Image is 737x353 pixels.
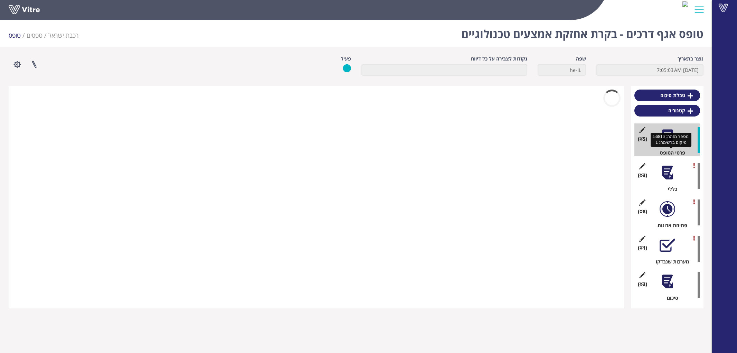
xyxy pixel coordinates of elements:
img: 4f6f8662-7833-4726-828b-57859a22b532.png [682,1,688,7]
a: קטגוריה [634,105,700,117]
a: טבלת סיכום [634,90,700,101]
div: סיכום [640,295,700,301]
span: (5 ) [638,136,647,142]
span: 335 [48,31,79,39]
span: (1 ) [638,244,647,251]
li: טופס [9,31,27,40]
div: מערכות שנבדקו [640,258,700,265]
label: נוצר בתאריך [678,55,703,62]
h1: טופס אגף דרכים - בקרת אחזקת אמצעים טכנולוגיים [461,17,703,47]
label: נקודות לצבירה על כל דיווח [471,55,527,62]
img: yes [343,64,351,73]
a: טפסים [27,31,42,39]
label: שפה [576,55,586,62]
div: פרטי הטופס [640,149,700,156]
span: (3 ) [638,172,647,179]
div: מספר מזהה: 56816 מיקום ברשימה: 1 [651,133,691,147]
label: פעיל [341,55,351,62]
div: כללי [640,186,700,193]
span: (3 ) [638,281,647,288]
div: פתיחת ארונות [640,222,700,229]
span: (8 ) [638,208,647,215]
